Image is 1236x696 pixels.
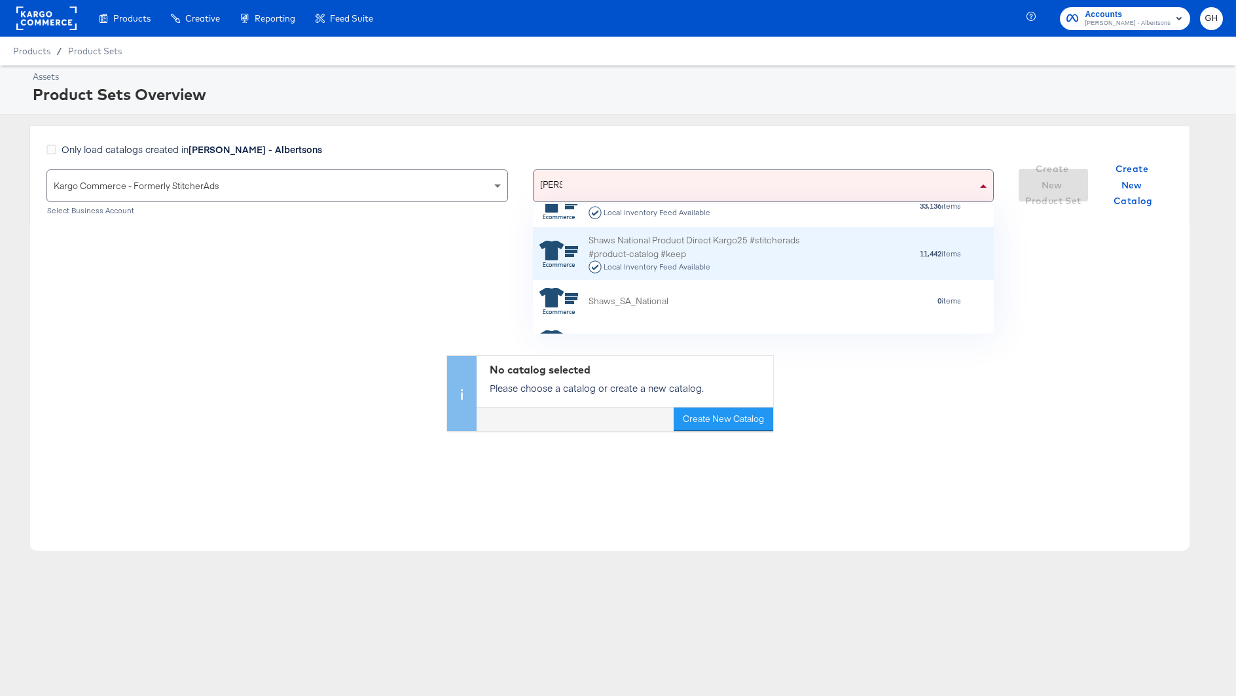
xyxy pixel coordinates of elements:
[603,262,711,271] div: Local Inventory Feed Available
[50,46,68,56] span: /
[62,143,322,156] span: Only load catalogs created in
[1085,18,1171,29] span: [PERSON_NAME] - Albertsons
[68,46,122,56] a: Product Sets
[54,180,219,192] span: Kargo Commerce - Formerly StitcherAds
[189,143,322,156] strong: [PERSON_NAME] - Albertsons
[533,204,994,335] div: grid
[255,13,295,24] span: Reporting
[33,83,1220,105] div: Product Sets Overview
[113,13,151,24] span: Products
[818,249,962,258] div: items
[490,362,767,377] div: No catalog selected
[920,248,941,258] strong: 11,442
[490,381,767,394] p: Please choose a catalog or create a new catalog.
[674,408,773,431] button: Create New Catalog
[1205,11,1218,26] span: GH
[13,46,50,56] span: Products
[1104,161,1163,209] span: Create New Catalog
[1060,7,1190,30] button: Accounts[PERSON_NAME] - Albertsons
[1085,8,1171,22] span: Accounts
[1200,7,1223,30] button: GH
[603,208,711,217] div: Local Inventory Feed Available
[668,296,962,305] div: items
[589,294,668,308] div: Shaws_SA_National
[330,13,373,24] span: Feed Suite
[185,13,220,24] span: Creative
[937,296,941,305] strong: 0
[46,206,508,215] div: Select Business Account
[589,234,818,274] div: Shaws National Product Direct Kargo25 #stitcherads #product-catalog #keep
[920,201,941,211] strong: 33,136
[711,201,962,211] div: items
[589,192,711,219] div: Merkle_Shaw's
[1099,169,1168,201] button: Create New Catalog
[589,330,711,357] div: Shaws_Shaws_DT
[33,71,1220,83] div: Assets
